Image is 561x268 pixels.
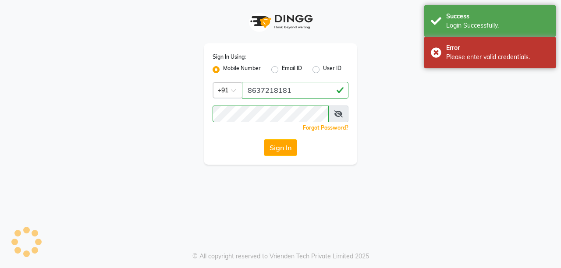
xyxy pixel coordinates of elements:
div: Success [446,12,549,21]
div: Login Successfully. [446,21,549,30]
button: Sign In [264,139,297,156]
label: Email ID [282,64,302,75]
div: Please enter valid credentials. [446,53,549,62]
input: Username [213,106,329,122]
a: Forgot Password? [303,124,348,131]
label: Mobile Number [223,64,261,75]
label: User ID [323,64,341,75]
label: Sign In Using: [213,53,246,61]
div: Error [446,43,549,53]
img: logo1.svg [245,9,316,35]
input: Username [242,82,348,99]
